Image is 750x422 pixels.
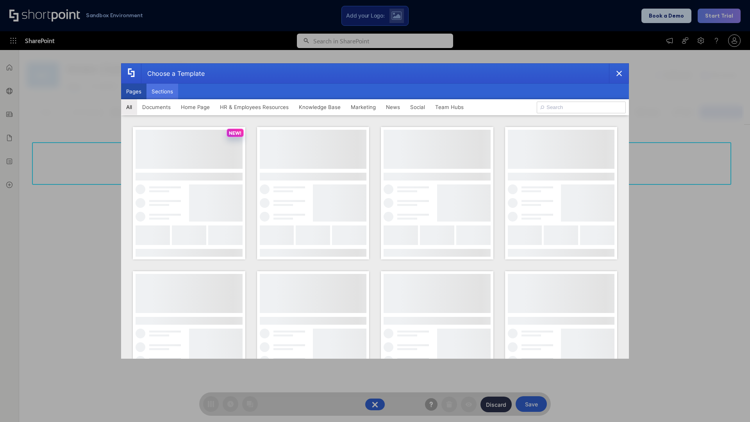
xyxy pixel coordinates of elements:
button: Home Page [176,99,215,115]
button: HR & Employees Resources [215,99,294,115]
div: template selector [121,63,629,359]
p: NEW! [229,130,241,136]
button: Documents [137,99,176,115]
button: Sections [146,84,178,99]
button: Social [405,99,430,115]
button: Pages [121,84,146,99]
button: Knowledge Base [294,99,346,115]
button: Marketing [346,99,381,115]
div: Choose a Template [141,64,205,83]
iframe: Chat Widget [711,384,750,422]
button: News [381,99,405,115]
input: Search [537,102,626,113]
button: Team Hubs [430,99,469,115]
button: All [121,99,137,115]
